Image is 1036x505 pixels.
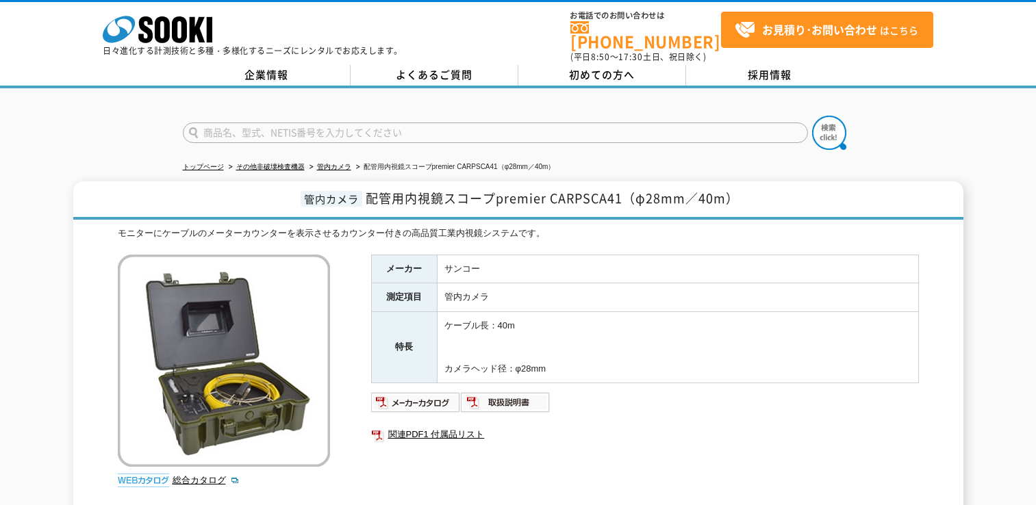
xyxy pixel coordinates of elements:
[591,51,610,63] span: 8:50
[301,191,362,207] span: 管内カメラ
[812,116,846,150] img: btn_search.png
[569,67,635,82] span: 初めての方へ
[236,163,305,170] a: その他非破壊検査機器
[371,426,919,443] a: 関連PDF1 付属品リスト
[570,21,721,49] a: [PHONE_NUMBER]
[570,12,721,20] span: お電話でのお問い合わせは
[461,401,551,411] a: 取扱説明書
[183,122,808,143] input: 商品名、型式、NETIS番号を入力してください
[183,163,224,170] a: トップページ
[183,65,351,86] a: 企業情報
[686,65,854,86] a: 採用情報
[371,401,461,411] a: メーカーカタログ
[118,474,169,487] img: webカタログ
[762,21,877,38] strong: お見積り･お問い合わせ
[618,51,643,63] span: 17:30
[371,255,437,283] th: メーカー
[371,391,461,413] img: メーカーカタログ
[461,391,551,413] img: 取扱説明書
[351,65,518,86] a: よくあるご質問
[735,20,918,40] span: はこちら
[437,312,918,383] td: ケーブル長：40m カメラヘッド径：φ28mm
[118,255,330,467] img: 配管用内視鏡スコープpremier CARPSCA41（φ28mm／40m）
[437,283,918,312] td: 管内カメラ
[518,65,686,86] a: 初めての方へ
[437,255,918,283] td: サンコー
[317,163,351,170] a: 管内カメラ
[353,160,555,174] li: 配管用内視鏡スコープpremier CARPSCA41（φ28mm／40m）
[371,283,437,312] th: 測定項目
[173,475,240,485] a: 総合カタログ
[570,51,706,63] span: (平日 ～ 土日、祝日除く)
[366,189,739,207] span: 配管用内視鏡スコープpremier CARPSCA41（φ28mm／40m）
[118,226,919,241] div: モニターにケーブルのメーターカウンターを表示させるカウンター付きの高品質工業内視鏡システムです。
[721,12,933,48] a: お見積り･お問い合わせはこちら
[371,312,437,383] th: 特長
[103,47,403,55] p: 日々進化する計測技術と多種・多様化するニーズにレンタルでお応えします。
